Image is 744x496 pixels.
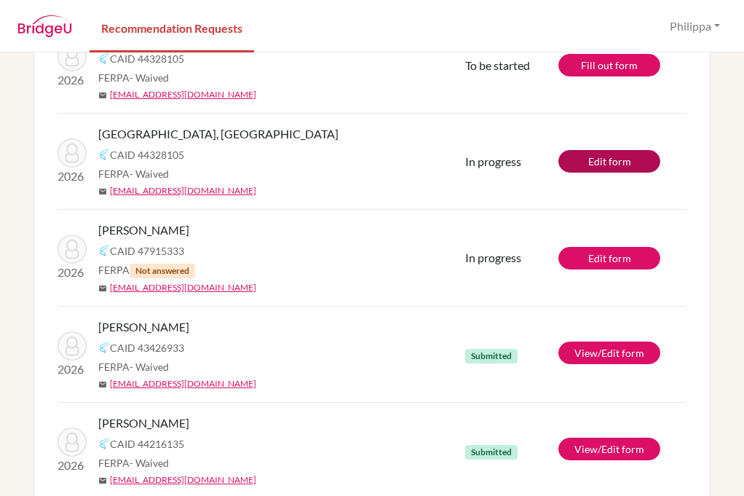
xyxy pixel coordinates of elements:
[90,2,254,52] a: Recommendation Requests
[98,455,169,471] span: FERPA
[98,125,339,143] span: [GEOGRAPHIC_DATA], [GEOGRAPHIC_DATA]
[130,361,169,373] span: - Waived
[110,340,184,355] span: CAID 43426933
[465,154,521,168] span: In progress
[58,42,87,71] img: Saint-Louis, Savannah
[98,187,107,196] span: mail
[98,149,110,160] img: Common App logo
[58,71,87,89] p: 2026
[98,166,169,181] span: FERPA
[465,349,518,363] span: Submitted
[130,168,169,180] span: - Waived
[98,318,189,336] span: [PERSON_NAME]
[558,438,660,460] a: View/Edit form
[58,235,87,264] img: Stefanson, Yonn
[558,150,660,173] a: Edit form
[98,380,107,389] span: mail
[98,91,107,100] span: mail
[110,88,256,101] a: [EMAIL_ADDRESS][DOMAIN_NAME]
[58,457,87,474] p: 2026
[465,58,530,72] span: To be started
[110,243,184,259] span: CAID 47915333
[98,476,107,485] span: mail
[58,264,87,281] p: 2026
[130,264,195,278] span: Not answered
[98,262,195,278] span: FERPA
[130,71,169,84] span: - Waived
[110,377,256,390] a: [EMAIL_ADDRESS][DOMAIN_NAME]
[558,247,660,269] a: Edit form
[465,251,521,264] span: In progress
[58,168,87,185] p: 2026
[98,438,110,449] img: Common App logo
[110,436,184,452] span: CAID 44216135
[98,221,189,239] span: [PERSON_NAME]
[558,342,660,364] a: View/Edit form
[98,359,169,374] span: FERPA
[110,184,256,197] a: [EMAIL_ADDRESS][DOMAIN_NAME]
[58,361,87,378] p: 2026
[110,473,256,487] a: [EMAIL_ADDRESS][DOMAIN_NAME]
[130,457,169,469] span: - Waived
[98,284,107,293] span: mail
[465,445,518,460] span: Submitted
[558,54,660,76] a: Fill out form
[110,281,256,294] a: [EMAIL_ADDRESS][DOMAIN_NAME]
[58,428,87,457] img: Joseph, Kayla
[17,15,72,37] img: BridgeU logo
[98,414,189,432] span: [PERSON_NAME]
[110,51,184,66] span: CAID 44328105
[98,70,169,85] span: FERPA
[98,52,110,64] img: Common App logo
[98,245,110,256] img: Common App logo
[58,138,87,168] img: Saint-Louis, Savannah
[110,147,184,162] span: CAID 44328105
[58,331,87,361] img: Bitar, Zachary
[663,12,727,40] button: Philippa
[98,342,110,353] img: Common App logo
